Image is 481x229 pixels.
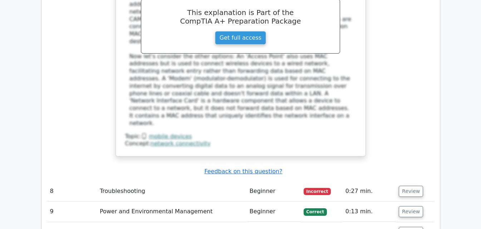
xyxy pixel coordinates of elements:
td: 8 [47,181,97,201]
td: Troubleshooting [97,181,247,201]
td: 0:27 min. [343,181,396,201]
a: mobile devices [149,133,192,140]
span: Correct [304,208,327,215]
a: network connectivity [151,140,211,147]
td: 9 [47,201,97,222]
td: Power and Environmental Management [97,201,247,222]
div: Concept: [125,140,356,148]
td: Beginner [247,201,301,222]
td: Beginner [247,181,301,201]
span: Incorrect [304,188,331,195]
a: Feedback on this question? [204,168,282,175]
button: Review [399,206,423,217]
a: Get full access [215,31,266,45]
div: Topic: [125,133,356,140]
button: Review [399,186,423,197]
td: 0:13 min. [343,201,396,222]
